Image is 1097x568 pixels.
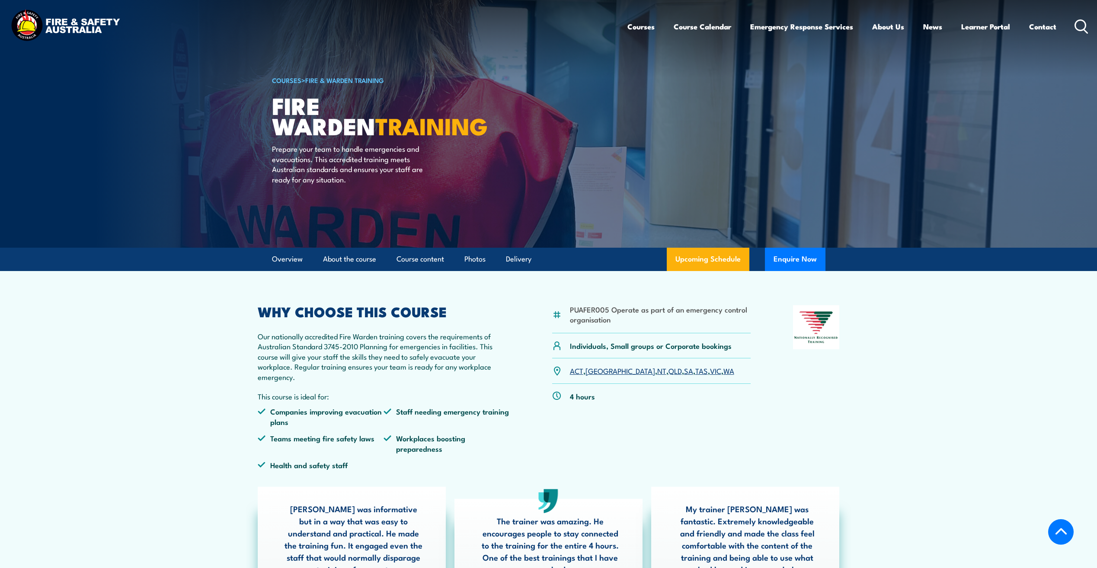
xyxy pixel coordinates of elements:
[397,248,444,271] a: Course content
[627,15,655,38] a: Courses
[674,15,731,38] a: Course Calendar
[695,365,708,376] a: TAS
[375,107,488,143] strong: TRAINING
[723,365,734,376] a: WA
[668,365,682,376] a: QLD
[258,433,384,453] li: Teams meeting fire safety laws
[258,406,384,427] li: Companies improving evacuation plans
[570,304,751,325] li: PUAFER005 Operate as part of an emergency control organisation
[710,365,721,376] a: VIC
[1029,15,1056,38] a: Contact
[258,305,510,317] h2: WHY CHOOSE THIS COURSE
[585,365,655,376] a: [GEOGRAPHIC_DATA]
[657,365,666,376] a: NT
[667,248,749,271] a: Upcoming Schedule
[765,248,825,271] button: Enquire Now
[272,248,303,271] a: Overview
[750,15,853,38] a: Emergency Response Services
[258,331,510,382] p: Our nationally accredited Fire Warden training covers the requirements of Australian Standard 374...
[272,144,430,184] p: Prepare your team to handle emergencies and evacuations. This accredited training meets Australia...
[684,365,693,376] a: SA
[258,460,384,470] li: Health and safety staff
[305,75,384,85] a: Fire & Warden Training
[923,15,942,38] a: News
[272,95,486,135] h1: Fire Warden
[570,341,732,351] p: Individuals, Small groups or Corporate bookings
[570,366,734,376] p: , , , , , , ,
[384,406,510,427] li: Staff needing emergency training
[506,248,531,271] a: Delivery
[272,75,486,85] h6: >
[961,15,1010,38] a: Learner Portal
[872,15,904,38] a: About Us
[272,75,301,85] a: COURSES
[323,248,376,271] a: About the course
[464,248,486,271] a: Photos
[570,391,595,401] p: 4 hours
[793,305,840,349] img: Nationally Recognised Training logo.
[258,391,510,401] p: This course is ideal for:
[570,365,583,376] a: ACT
[384,433,510,453] li: Workplaces boosting preparedness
